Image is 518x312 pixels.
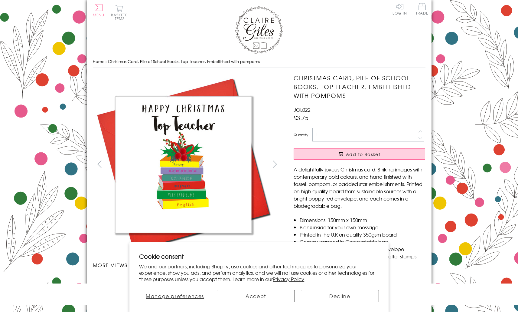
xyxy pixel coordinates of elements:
[93,157,106,171] button: prev
[300,238,425,245] li: Comes wrapped in Compostable bag
[106,58,107,64] span: ›
[139,252,379,261] h2: Cookie consent
[301,290,379,302] button: Decline
[93,261,282,269] h3: More views
[294,74,425,100] h1: Christmas Card, Pile of School Books, Top Teacher, Embellished with pompoms
[294,166,425,209] p: A delightfully joyous Christmas card. Striking images with contemporary bold colours, and hand fi...
[93,74,274,255] img: Christmas Card, Pile of School Books, Top Teacher, Embellished with pompoms
[111,5,128,20] button: Basket0 items
[139,290,211,302] button: Manage preferences
[93,12,105,18] span: Menu
[282,74,463,255] img: Christmas Card, Pile of School Books, Top Teacher, Embellished with pompoms
[416,3,428,15] span: Trade
[300,216,425,224] li: Dimensions: 150mm x 150mm
[93,58,104,64] a: Home
[346,151,380,157] span: Add to Basket
[93,55,425,68] nav: breadcrumbs
[108,58,260,64] span: Christmas Card, Pile of School Books, Top Teacher, Embellished with pompoms
[416,3,428,16] a: Trade
[139,263,379,282] p: We and our partners, including Shopify, use cookies and other technologies to personalize your ex...
[300,224,425,231] li: Blank inside for your own message
[217,290,295,302] button: Accept
[93,275,282,288] ul: Carousel Pagination
[268,157,282,171] button: next
[294,132,308,138] label: Quantity
[294,106,311,113] span: JOL022
[294,113,308,122] span: £3.75
[294,148,425,160] button: Add to Basket
[114,12,128,21] span: 0 items
[93,275,140,288] li: Carousel Page 1 (Current Slide)
[393,3,407,15] a: Log In
[146,292,204,300] span: Manage preferences
[93,4,105,17] button: Menu
[235,6,283,54] img: Claire Giles Greetings Cards
[273,275,304,283] a: Privacy Policy
[300,231,425,238] li: Printed in the U.K on quality 350gsm board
